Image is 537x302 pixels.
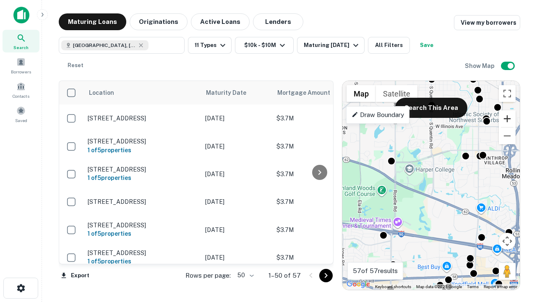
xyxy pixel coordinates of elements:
[276,142,360,151] p: $3.7M
[499,128,516,144] button: Zoom out
[344,279,372,290] img: Google
[3,103,39,125] a: Saved
[13,44,29,51] span: Search
[15,117,27,124] span: Saved
[13,93,29,99] span: Contacts
[205,114,268,123] p: [DATE]
[11,68,31,75] span: Borrowers
[59,13,126,30] button: Maturing Loans
[201,81,272,104] th: Maturity Date
[467,284,479,289] a: Terms (opens in new tab)
[185,271,231,281] p: Rows per page:
[347,85,376,102] button: Show street map
[205,142,268,151] p: [DATE]
[205,253,268,262] p: [DATE]
[253,13,303,30] button: Lenders
[88,166,197,173] p: [STREET_ADDRESS]
[499,85,516,102] button: Toggle fullscreen view
[3,78,39,101] a: Contacts
[83,81,201,104] th: Location
[205,169,268,179] p: [DATE]
[88,221,197,229] p: [STREET_ADDRESS]
[130,13,188,30] button: Originations
[277,88,341,98] span: Mortgage Amount
[344,279,372,290] a: Open this area in Google Maps (opens a new window)
[342,81,520,290] div: 0 0
[276,114,360,123] p: $3.7M
[376,85,417,102] button: Show satellite imagery
[3,30,39,52] a: Search
[88,173,197,182] h6: 1 of 5 properties
[297,37,365,54] button: Maturing [DATE]
[276,197,360,206] p: $3.7M
[205,225,268,234] p: [DATE]
[88,198,197,206] p: [STREET_ADDRESS]
[272,81,365,104] th: Mortgage Amount
[465,61,496,70] h6: Show Map
[88,229,197,238] h6: 1 of 5 properties
[235,37,294,54] button: $10k - $10M
[499,110,516,127] button: Zoom in
[188,37,232,54] button: 11 Types
[88,146,197,155] h6: 1 of 5 properties
[88,249,197,257] p: [STREET_ADDRESS]
[62,57,89,74] button: Reset
[59,269,91,282] button: Export
[353,266,398,276] p: 57 of 57 results
[3,54,39,77] a: Borrowers
[276,225,360,234] p: $3.7M
[88,115,197,122] p: [STREET_ADDRESS]
[268,271,301,281] p: 1–50 of 57
[191,13,250,30] button: Active Loans
[484,284,517,289] a: Report a map error
[276,169,360,179] p: $3.7M
[368,37,410,54] button: All Filters
[495,235,537,275] iframe: Chat Widget
[205,197,268,206] p: [DATE]
[234,269,255,281] div: 50
[206,88,257,98] span: Maturity Date
[13,7,29,23] img: capitalize-icon.png
[73,42,136,49] span: [GEOGRAPHIC_DATA], [GEOGRAPHIC_DATA]
[88,257,197,266] h6: 1 of 5 properties
[499,233,516,250] button: Map camera controls
[416,284,462,289] span: Map data ©2025 Google
[413,37,440,54] button: Save your search to get updates of matches that match your search criteria.
[352,110,404,120] p: Draw Boundary
[304,40,361,50] div: Maturing [DATE]
[89,88,114,98] span: Location
[454,15,520,30] a: View my borrowers
[276,253,360,262] p: $3.7M
[88,138,197,145] p: [STREET_ADDRESS]
[319,269,333,282] button: Go to next page
[375,284,411,290] button: Keyboard shortcuts
[395,98,467,118] button: Search This Area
